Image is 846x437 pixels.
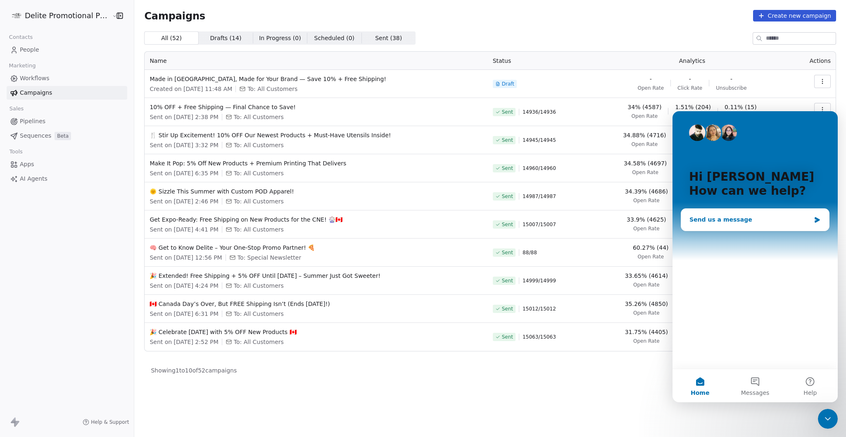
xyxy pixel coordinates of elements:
span: AI Agents [20,174,48,183]
span: Sent [502,137,513,143]
span: To: All Customers [234,310,284,318]
span: People [20,45,39,54]
span: Apps [20,160,34,169]
span: Open Rate [632,113,658,119]
span: Sent on [DATE] 2:52 PM [150,338,218,346]
span: 0.11% (15) [725,103,757,111]
span: 15063 / 15063 [523,334,556,340]
span: Delite Promotional Products [25,10,110,21]
span: Unsubscribe [716,85,746,91]
a: Help & Support [83,419,129,425]
span: Marketing [5,60,39,72]
th: Status [488,52,591,70]
span: Sent [502,249,513,256]
span: 60.27% (44) [633,244,669,252]
span: Contacts [5,31,36,43]
span: 33.65% (4614) [625,272,668,280]
span: Drafts ( 14 ) [210,34,242,43]
a: Apps [7,158,127,171]
iframe: Intercom live chat [673,111,838,402]
span: Sent [502,334,513,340]
span: Pipelines [20,117,45,126]
span: To: All Customers [234,141,284,149]
span: Tools [6,146,26,158]
span: Draft [502,81,514,87]
span: Open Rate [637,85,664,91]
span: To: All Customers [234,282,284,290]
span: 33.9% (4625) [627,215,666,224]
span: 🍴 Stir Up Excitement! 10% OFF Our Newest Products + Must-Have Utensils Inside! [150,131,482,139]
span: 1.51% (204) [675,103,711,111]
span: Open Rate [633,310,660,316]
span: 34.88% (4716) [623,131,666,139]
span: 15007 / 15007 [523,221,556,228]
span: - [689,75,691,83]
span: Sent [502,109,513,115]
span: Open Rate [633,338,660,344]
span: Sent [502,277,513,284]
span: Open Rate [637,253,664,260]
span: 35.26% (4850) [625,300,668,308]
span: 34.39% (4686) [625,187,668,196]
span: Showing 1 to 10 of 52 campaigns [151,366,237,375]
span: Get Expo-Ready: Free Shipping on New Products for the CNE! 🎡🇨🇦 [150,215,482,224]
span: Created on [DATE] 11:48 AM [150,85,232,93]
span: In Progress ( 0 ) [259,34,301,43]
span: Help & Support [91,419,129,425]
span: 31.75% (4405) [625,328,668,336]
span: Sent [502,306,513,312]
span: Sequences [20,131,51,140]
span: To: All Customers [234,197,284,205]
span: To: All Customers [234,338,284,346]
span: Open Rate [632,169,658,176]
a: People [7,43,127,57]
span: 🎉 Celebrate [DATE] with 5% OFF New Products 🇨🇦 [150,328,482,336]
button: Delite Promotional Products [10,9,106,23]
span: Sent [502,165,513,172]
span: Sent on [DATE] 2:38 PM [150,113,218,121]
span: To: All Customers [234,225,284,234]
th: Name [145,52,487,70]
span: To: All Customers [247,85,297,93]
span: - [650,75,652,83]
a: AI Agents [7,172,127,186]
span: Sent on [DATE] 3:32 PM [150,141,218,149]
span: 34% (4587) [627,103,661,111]
span: Beta [55,132,71,140]
span: Sent on [DATE] 6:31 PM [150,310,218,318]
span: - [730,75,732,83]
span: Open Rate [633,197,660,204]
span: To: Special Newsletter [238,253,301,262]
span: Sent on [DATE] 4:24 PM [150,282,218,290]
span: 🌞 Sizzle This Summer with Custom POD Apparel! [150,187,482,196]
span: Workflows [20,74,50,83]
span: Scheduled ( 0 ) [314,34,355,43]
span: To: All Customers [234,113,284,121]
span: 🇨🇦 Canada Day’s Over, But FREE Shipping Isn’t (Ends [DATE]!) [150,300,482,308]
span: Sent [502,221,513,228]
span: Open Rate [633,282,660,288]
th: Actions [793,52,836,70]
span: Open Rate [633,225,660,232]
span: Sent on [DATE] 6:35 PM [150,169,218,177]
span: Sent [502,193,513,200]
iframe: Intercom live chat [818,409,838,429]
span: 14936 / 14936 [523,109,556,115]
span: 14987 / 14987 [523,193,556,200]
span: Sent on [DATE] 4:41 PM [150,225,218,234]
a: Pipelines [7,115,127,128]
span: 88 / 88 [523,249,537,256]
span: To: All Customers [234,169,284,177]
span: Click Rate [677,85,702,91]
span: Campaigns [144,10,205,21]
